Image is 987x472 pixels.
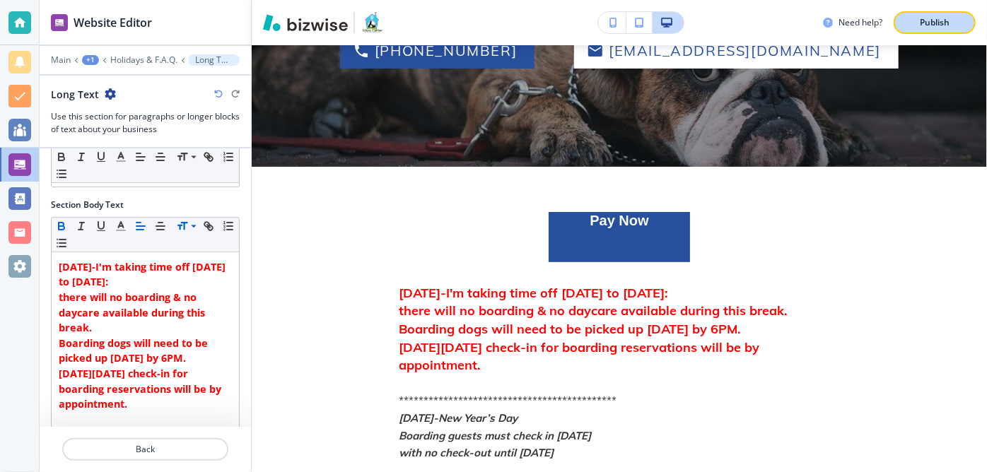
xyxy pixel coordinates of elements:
[51,14,68,31] img: editor icon
[340,33,535,69] a: [PHONE_NUMBER]
[51,110,240,136] h3: Use this section for paragraphs or longer blocks of text about your business
[375,40,517,62] p: [PHONE_NUMBER]
[399,411,518,425] em: [DATE]-New Year’s Day
[59,336,211,365] strong: Boarding dogs will need to be picked up [DATE] by 6PM.
[399,285,668,301] strong: [DATE]-I'm taking time off [DATE] to [DATE]:
[399,446,554,459] em: with no check-out until [DATE]
[82,55,99,65] button: +1
[839,16,882,29] h3: Need help?
[574,33,899,69] a: [EMAIL_ADDRESS][DOMAIN_NAME]
[51,55,71,65] button: Main
[195,55,233,65] p: Long Text
[59,290,208,334] strong: there will no boarding & no daycare available during this break.
[263,14,348,31] img: Bizwise Logo
[399,429,591,442] em: Boarding guests must check in [DATE]
[361,11,385,34] img: Your Logo
[51,199,124,211] h2: Section Body Text
[340,33,535,69] div: (360) 943-2275
[894,11,976,34] button: Publish
[399,339,763,374] strong: [DATE][DATE] check-in for boarding reservations will be by appointment.
[399,321,741,337] strong: Boarding dogs will need to be picked up [DATE] by 6PM.
[51,87,99,102] h2: Long Text
[59,367,224,411] strong: [DATE][DATE] check-in for boarding reservations will be by appointment.
[59,260,228,289] strong: [DATE]-I'm taking time off [DATE] to [DATE]:
[574,33,899,69] div: classydogs@fastmail.com
[110,55,177,65] button: Holidays & F.A.Q.
[549,212,690,262] button: Pay Now
[399,302,788,319] strong: there will no boarding & no daycare available during this break.
[62,438,228,461] button: Back
[920,16,950,29] p: Publish
[188,54,240,66] button: Long Text
[609,40,881,62] p: [EMAIL_ADDRESS][DOMAIN_NAME]
[74,14,152,31] h2: Website Editor
[64,443,227,456] p: Back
